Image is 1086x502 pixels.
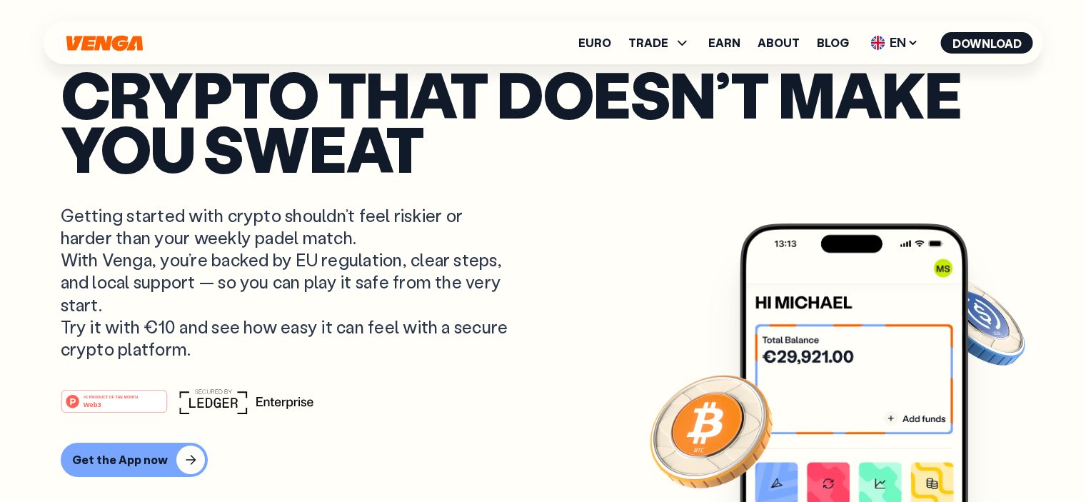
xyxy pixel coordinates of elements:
[61,443,1026,477] a: Get the App now
[578,37,611,49] a: Euro
[708,37,740,49] a: Earn
[84,395,138,399] tspan: #1 PRODUCT OF THE MONTH
[866,31,924,54] span: EN
[817,37,849,49] a: Blog
[925,270,1028,373] img: USDC coin
[628,34,691,51] span: TRADE
[61,66,1026,176] p: Crypto that doesn’t make you sweat
[647,366,775,495] img: Bitcoin
[72,453,168,467] div: Get the App now
[941,32,1033,54] button: Download
[628,37,668,49] span: TRADE
[83,401,101,408] tspan: Web3
[61,204,512,360] p: Getting started with crypto shouldn’t feel riskier or harder than your weekly padel match. With V...
[65,35,145,51] svg: Home
[758,37,800,49] a: About
[871,36,885,50] img: flag-uk
[61,398,168,416] a: #1 PRODUCT OF THE MONTHWeb3
[61,443,208,477] button: Get the App now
